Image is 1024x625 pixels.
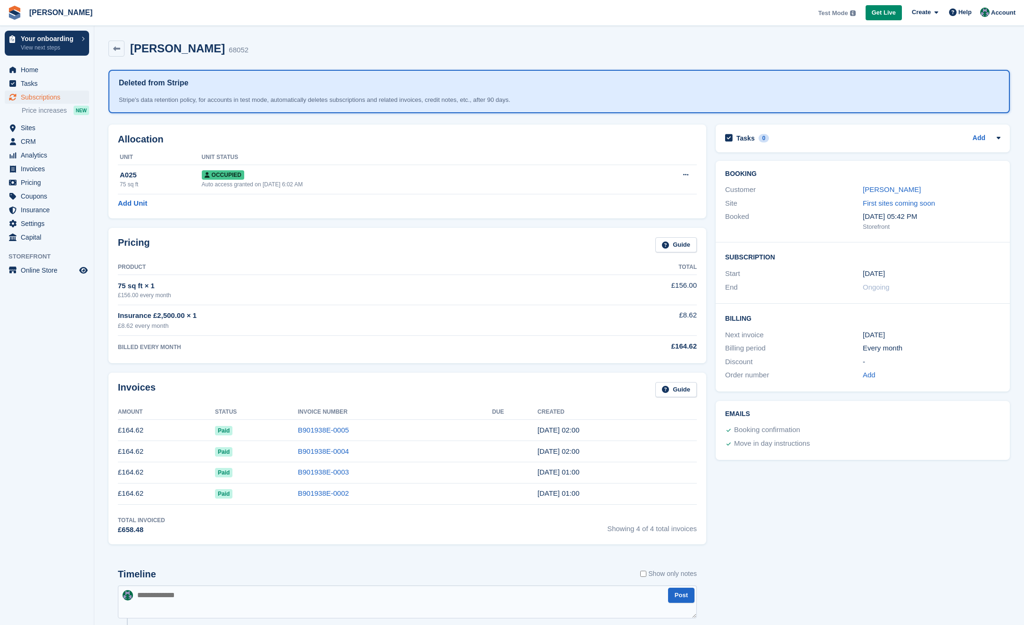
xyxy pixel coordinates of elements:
[725,184,863,195] div: Customer
[5,264,89,277] a: menu
[21,190,77,203] span: Coupons
[555,275,697,305] td: £156.00
[130,42,225,55] h2: [PERSON_NAME]
[21,121,77,134] span: Sites
[298,468,349,476] a: B901938E-0003
[640,569,697,579] label: Show only notes
[818,8,848,18] span: Test Mode
[655,382,697,398] a: Guide
[215,447,232,457] span: Paid
[537,405,697,420] th: Created
[980,8,990,17] img: Isak Martinelle
[118,405,215,420] th: Amount
[118,382,156,398] h2: Invoices
[298,489,349,497] a: B901938E-0002
[555,260,697,275] th: Total
[118,462,215,483] td: £164.62
[119,77,189,89] h1: Deleted from Stripe
[725,313,1000,323] h2: Billing
[5,162,89,175] a: menu
[229,45,248,56] div: 68052
[5,231,89,244] a: menu
[850,10,856,16] img: icon-info-grey-7440780725fd019a000dd9b08b2336e03edf1995a4989e88bcd33f0948082b44.svg
[118,281,555,292] div: 75 sq ft × 1
[123,590,133,600] img: Isak Martinelle
[725,252,1000,261] h2: Subscription
[118,483,215,504] td: £164.62
[215,405,298,420] th: Status
[958,8,972,17] span: Help
[725,268,863,279] div: Start
[8,6,22,20] img: stora-icon-8386f47178a22dfd0bd8f6a31ec36ba5ce8667c1dd55bd0f319d3a0aa187defe.svg
[118,441,215,462] td: £164.62
[5,217,89,230] a: menu
[5,149,89,162] a: menu
[5,135,89,148] a: menu
[215,468,232,477] span: Paid
[655,237,697,253] a: Guide
[21,135,77,148] span: CRM
[21,149,77,162] span: Analytics
[725,343,863,354] div: Billing period
[734,438,810,450] div: Move in day instructions
[202,170,244,180] span: Occupied
[734,425,800,436] div: Booking confirmation
[668,588,694,603] button: Post
[21,43,77,52] p: View next steps
[725,282,863,293] div: End
[21,264,77,277] span: Online Store
[5,31,89,56] a: Your onboarding View next steps
[537,468,579,476] time: 2025-03-01 01:00:54 UTC
[5,190,89,203] a: menu
[21,217,77,230] span: Settings
[120,180,202,189] div: 75 sq ft
[555,305,697,335] td: £8.62
[912,8,931,17] span: Create
[25,5,96,20] a: [PERSON_NAME]
[118,321,555,331] div: £8.62 every month
[118,420,215,441] td: £164.62
[21,35,77,42] p: Your onboarding
[5,121,89,134] a: menu
[759,134,769,142] div: 0
[78,265,89,276] a: Preview store
[298,405,492,420] th: Invoice Number
[5,203,89,217] a: menu
[872,8,896,17] span: Get Live
[5,77,89,90] a: menu
[21,91,77,104] span: Subscriptions
[863,185,921,193] a: [PERSON_NAME]
[725,330,863,341] div: Next invoice
[118,516,165,525] div: Total Invoiced
[118,198,147,209] a: Add Unit
[298,447,349,455] a: B901938E-0004
[298,426,349,434] a: B901938E-0005
[863,283,890,291] span: Ongoing
[5,91,89,104] a: menu
[5,176,89,189] a: menu
[118,343,555,351] div: BILLED EVERY MONTH
[725,170,1000,178] h2: Booking
[21,231,77,244] span: Capital
[21,176,77,189] span: Pricing
[119,95,999,105] div: Stripe's data retention policy, for accounts in test mode, automatically deletes subscriptions an...
[537,426,579,434] time: 2025-05-01 01:00:05 UTC
[120,170,202,181] div: A025
[215,426,232,435] span: Paid
[202,150,616,165] th: Unit Status
[537,489,579,497] time: 2025-02-01 01:00:09 UTC
[118,291,555,300] div: £156.00 every month
[202,180,616,189] div: Auto access granted on [DATE] 6:02 AM
[725,357,863,367] div: Discount
[21,77,77,90] span: Tasks
[863,343,1000,354] div: Every month
[863,268,885,279] time: 2025-02-01 01:00:00 UTC
[118,310,555,321] div: Insurance £2,500.00 × 1
[5,63,89,76] a: menu
[118,569,156,580] h2: Timeline
[118,525,165,535] div: £658.48
[863,222,1000,232] div: Storefront
[866,5,902,21] a: Get Live
[973,133,985,144] a: Add
[22,105,89,116] a: Price increases NEW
